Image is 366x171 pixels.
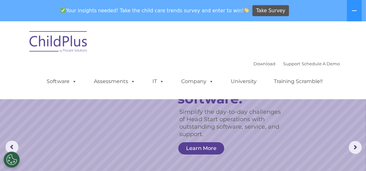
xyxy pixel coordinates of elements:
a: Learn More [178,142,224,155]
a: Assessments [88,75,142,88]
span: Take Survey [256,5,285,16]
rs-layer: The ORIGINAL Head Start software. [178,64,292,106]
a: Company [175,75,220,88]
a: Software [40,75,83,88]
a: Download [254,61,276,66]
a: Schedule A Demo [302,61,340,66]
rs-layer: Simplify the day-to-day challenges of Head Start operations with outstanding software, service, a... [179,108,286,138]
span: Your insights needed! Take the child care trends survey and enter to win! [58,4,252,17]
font: | [254,61,340,66]
a: IT [146,75,171,88]
img: ✅ [61,8,65,13]
a: Training Scramble!! [268,75,329,88]
a: University [225,75,263,88]
a: Support [283,61,301,66]
a: Take Survey [252,5,289,16]
button: Cookies Settings [4,152,20,168]
img: 👏 [244,8,249,13]
img: ChildPlus by Procare Solutions [26,27,91,59]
